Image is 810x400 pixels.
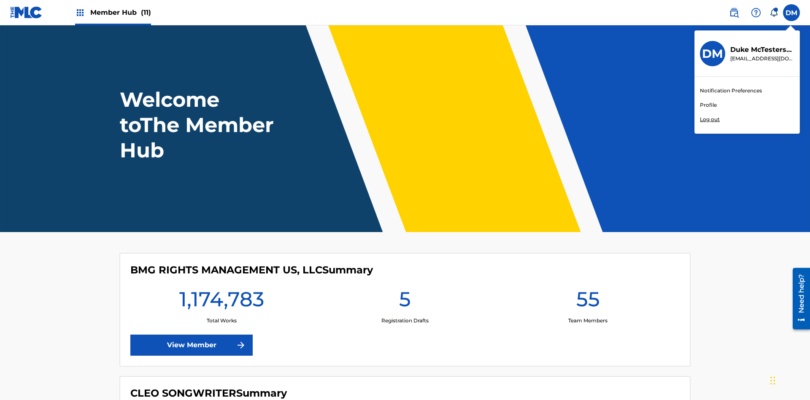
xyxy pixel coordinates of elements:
p: Log out [700,116,720,123]
h1: Welcome to The Member Hub [120,87,278,163]
a: Profile [700,101,717,109]
h1: 55 [576,286,600,317]
div: User Menu [783,4,800,21]
span: Member Hub [90,8,151,17]
p: Duke McTesterson [730,45,794,55]
div: Drag [770,368,775,393]
h4: CLEO SONGWRITER [130,387,287,400]
div: Help [748,4,764,21]
img: help [751,8,761,18]
img: Top Rightsholders [75,8,85,18]
h3: DM [702,46,723,61]
h1: 1,174,783 [179,286,264,317]
img: search [729,8,739,18]
h1: 5 [399,286,411,317]
h4: BMG RIGHTS MANAGEMENT US, LLC [130,264,373,276]
p: duke.mctesterson@gmail.com [730,55,794,62]
p: Team Members [568,317,607,324]
iframe: Chat Widget [768,359,810,400]
a: Notification Preferences [700,87,762,95]
div: Notifications [769,8,778,17]
a: View Member [130,335,253,356]
p: Registration Drafts [381,317,429,324]
span: DM [786,8,797,18]
p: Total Works [207,317,237,324]
iframe: Resource Center [786,265,810,334]
a: Public Search [726,4,742,21]
img: MLC Logo [10,6,43,19]
img: f7272a7cc735f4ea7f67.svg [236,340,246,350]
span: (11) [141,8,151,16]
